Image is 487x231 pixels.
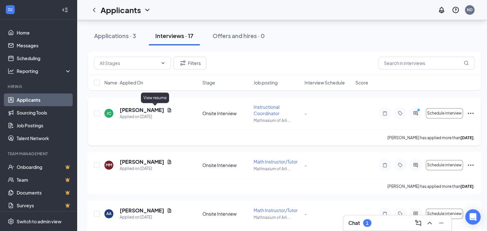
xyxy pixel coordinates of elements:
svg: PrimaryDot [416,108,423,113]
svg: Tag [396,111,404,116]
span: Schedule interview [427,111,462,115]
p: Mathnasium of Arli ... [254,166,301,171]
p: Mathnasium of Arli ... [254,118,301,123]
p: [PERSON_NAME] has applied more than . [387,135,475,140]
svg: Tag [396,163,404,168]
div: MM [106,162,112,168]
svg: ActiveChat [412,163,419,168]
div: AA [106,211,111,216]
span: Instructional Coordinator [254,104,280,116]
span: Name · Applied On [104,79,143,86]
a: Sourcing Tools [17,106,71,119]
span: Stage [202,79,215,86]
svg: Filter [179,59,187,67]
a: Applicants [17,93,71,106]
div: Interviews · 17 [155,32,193,40]
svg: Document [167,108,172,113]
p: [PERSON_NAME] has applied more than . [387,184,475,189]
a: SurveysCrown [17,199,71,212]
svg: ActiveChat [412,111,419,116]
svg: Note [381,163,389,168]
svg: Minimize [437,219,445,227]
button: ComposeMessage [413,218,423,228]
span: Score [355,79,368,86]
svg: Collapse [62,7,68,13]
span: Schedule interview [427,163,462,167]
div: Applications · 3 [94,32,136,40]
svg: ChevronLeft [90,6,98,14]
svg: ComposeMessage [414,219,422,227]
a: Scheduling [17,52,71,65]
div: Applied on [DATE] [120,114,172,120]
a: Home [17,26,71,39]
svg: ActiveChat [412,211,419,216]
svg: MagnifyingGlass [464,60,469,66]
svg: Document [167,208,172,213]
a: DocumentsCrown [17,186,71,199]
div: Team Management [8,151,70,156]
a: Job Postings [17,119,71,132]
div: Onsite Interview [202,110,249,116]
div: Hiring [8,84,70,89]
div: Reporting [17,68,72,74]
svg: Document [167,159,172,164]
div: View resume [141,92,169,103]
input: Search in interviews [378,57,475,69]
svg: QuestionInfo [452,6,459,14]
svg: ChevronDown [143,6,151,14]
div: Onsite Interview [202,162,249,168]
h5: [PERSON_NAME] [120,207,164,214]
svg: WorkstreamLogo [7,6,13,13]
svg: ChevronUp [426,219,434,227]
a: Messages [17,39,71,52]
svg: Ellipses [467,109,475,117]
span: - [304,110,307,116]
div: Switch to admin view [17,218,61,225]
h1: Applicants [101,4,141,15]
h3: Chat [348,219,360,227]
div: Open Intercom Messenger [465,209,481,225]
span: - [304,211,307,217]
p: Mathnasium of Arli ... [254,215,301,220]
button: ChevronUp [425,218,435,228]
svg: ChevronDown [160,60,166,66]
a: TeamCrown [17,173,71,186]
svg: Note [381,111,389,116]
svg: Settings [8,218,14,225]
div: Applied on [DATE] [120,214,172,220]
svg: Note [381,211,389,216]
svg: Tag [396,211,404,216]
div: Onsite Interview [202,211,249,217]
button: Schedule interview [426,209,463,219]
a: OnboardingCrown [17,161,71,173]
svg: Ellipses [467,161,475,169]
button: Minimize [436,218,446,228]
span: Schedule interview [427,211,462,216]
div: ND [467,7,473,12]
button: Schedule interview [426,160,463,170]
h5: [PERSON_NAME] [120,107,164,114]
svg: Notifications [438,6,445,14]
span: Math Instructor/Tutor [254,207,298,213]
a: Talent Network [17,132,71,145]
b: [DATE] [460,184,474,189]
span: Interview Schedule [304,79,345,86]
button: Filter Filters [174,57,206,69]
h5: [PERSON_NAME] [120,158,164,165]
span: Math Instructor/Tutor [254,159,298,164]
input: All Stages [100,60,158,67]
div: JC [107,111,111,116]
div: Applied on [DATE] [120,165,172,172]
span: Job posting [254,79,278,86]
div: Offers and hires · 0 [213,32,265,40]
button: Schedule interview [426,108,463,118]
b: [DATE] [460,135,474,140]
span: - [304,162,307,168]
svg: Analysis [8,68,14,74]
div: 1 [366,220,369,226]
